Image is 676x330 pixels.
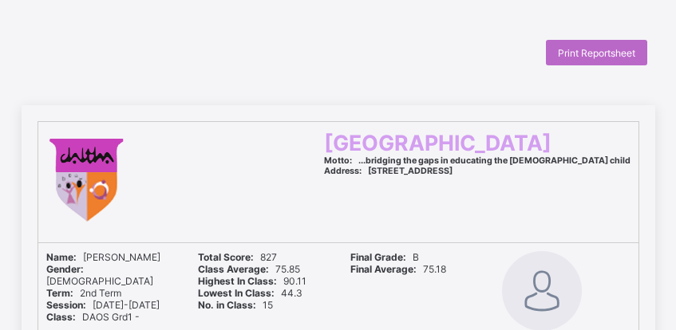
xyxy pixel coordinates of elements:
[350,251,419,263] span: B
[46,251,77,263] b: Name:
[350,251,406,263] b: Final Grade:
[350,263,417,275] b: Final Average:
[198,251,277,263] span: 827
[46,299,160,311] span: [DATE]-[DATE]
[198,251,254,263] b: Total Score:
[198,263,269,275] b: Class Average:
[46,263,153,287] span: [DEMOGRAPHIC_DATA]
[198,287,302,299] span: 44.3
[46,311,140,323] span: DAOS Grd1 -
[46,287,73,299] b: Term:
[324,166,453,176] span: [STREET_ADDRESS]
[324,155,352,166] b: Motto:
[324,130,551,155] span: [GEOGRAPHIC_DATA]
[198,299,256,311] b: No. in Class:
[198,275,306,287] span: 90.11
[324,166,362,176] b: Address:
[198,275,277,287] b: Highest In Class:
[46,299,86,311] b: Session:
[350,263,446,275] span: 75.18
[198,299,273,311] span: 15
[46,287,121,299] span: 2nd Term
[324,155,631,166] span: ...bridging the gaps in educating the [DEMOGRAPHIC_DATA] child
[198,263,300,275] span: 75.85
[46,311,76,323] b: Class:
[558,47,635,59] span: Print Reportsheet
[46,263,84,275] b: Gender:
[46,251,160,263] span: [PERSON_NAME]
[198,287,275,299] b: Lowest In Class:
